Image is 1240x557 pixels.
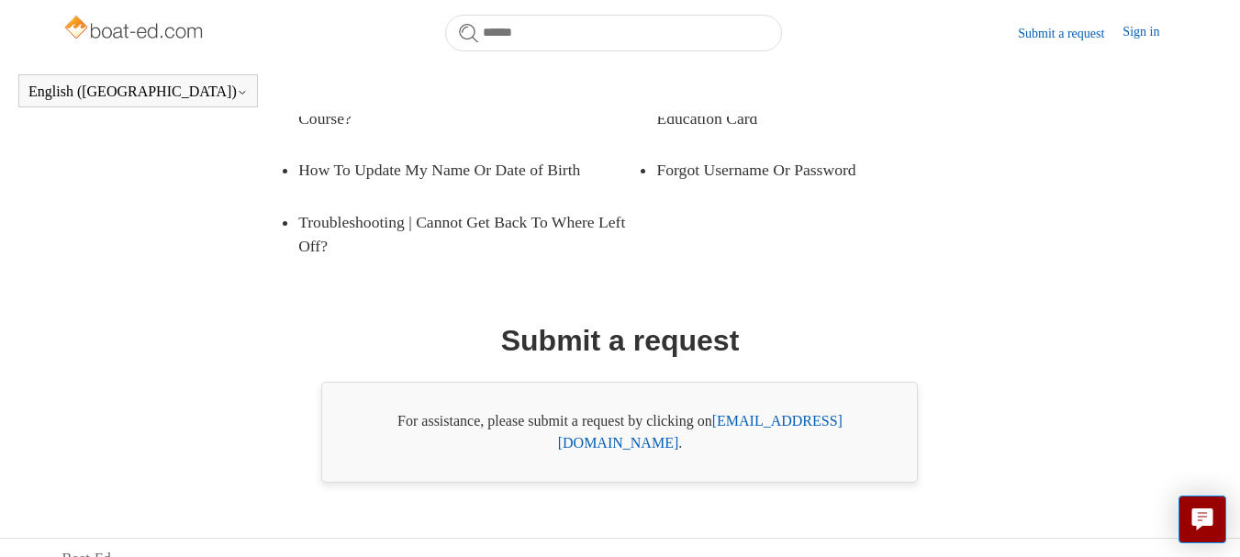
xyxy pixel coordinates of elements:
[62,11,208,48] img: Boat-Ed Help Center home page
[1123,22,1178,44] a: Sign in
[445,15,782,51] input: Search
[656,144,968,195] a: Forgot Username Or Password
[1018,24,1123,43] a: Submit a request
[1179,496,1226,543] button: Live chat
[298,196,638,273] a: Troubleshooting | Cannot Get Back To Where Left Off?
[298,144,610,195] a: How To Update My Name Or Date of Birth
[28,84,248,100] button: English ([GEOGRAPHIC_DATA])
[321,382,918,483] div: For assistance, please submit a request by clicking on .
[501,318,740,362] h1: Submit a request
